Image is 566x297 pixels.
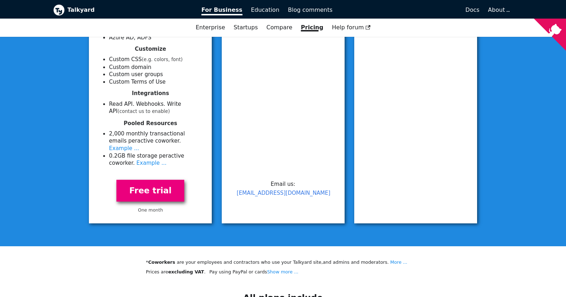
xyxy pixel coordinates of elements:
li: Custom CSS [109,56,203,64]
li: Custom user groups [109,71,203,78]
a: Example ... [136,160,166,166]
li: 0.2 GB file storage per active coworker . [109,152,203,167]
li: Azure AD, ADFS [109,34,203,41]
p: Email us: [230,180,336,198]
a: Example ... [109,145,139,152]
b: Talkyard [67,5,192,15]
a: Startups [229,21,262,34]
a: Help forum [327,21,375,34]
small: One month [138,207,163,213]
strong: excluding VAT [168,269,204,274]
li: Read API. Webhooks. Write API [109,100,203,115]
a: Education [247,4,284,16]
b: Coworkers [148,259,177,265]
a: Docs [337,4,484,16]
li: Custom Terms of Use [109,78,203,86]
li: Custom domain [109,64,203,71]
h4: Customize [97,46,203,53]
span: For Business [201,6,242,15]
a: Enterprise [191,21,229,34]
h4: Integrations [97,90,203,97]
a: Blog comments [284,4,337,16]
small: (e.g. colors, font) [142,57,182,62]
a: About [488,6,509,13]
img: Talkyard logo [53,4,65,16]
span: Blog comments [288,6,332,13]
small: (contact us to enable) [117,109,170,114]
li: * are your employees and contractors who use your Talkyard site, and admins and moderators. [146,258,420,266]
a: For Business [197,4,247,16]
a: Talkyard logoTalkyard [53,4,192,16]
a: Free trial [116,180,184,202]
li: 2 ,000 monthly transactional emails per active coworker . [109,130,203,152]
span: Help forum [332,24,370,31]
a: Show more ... [267,269,299,274]
span: Docs [465,6,479,13]
span: Education [251,6,280,13]
p: Prices are . Pay using PayPal or cards [146,268,420,276]
a: [EMAIL_ADDRESS][DOMAIN_NAME] [237,190,330,196]
a: More ... [390,259,407,265]
a: Compare [266,24,292,31]
h4: Pooled Resources [97,120,203,127]
a: Pricing [297,21,328,34]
